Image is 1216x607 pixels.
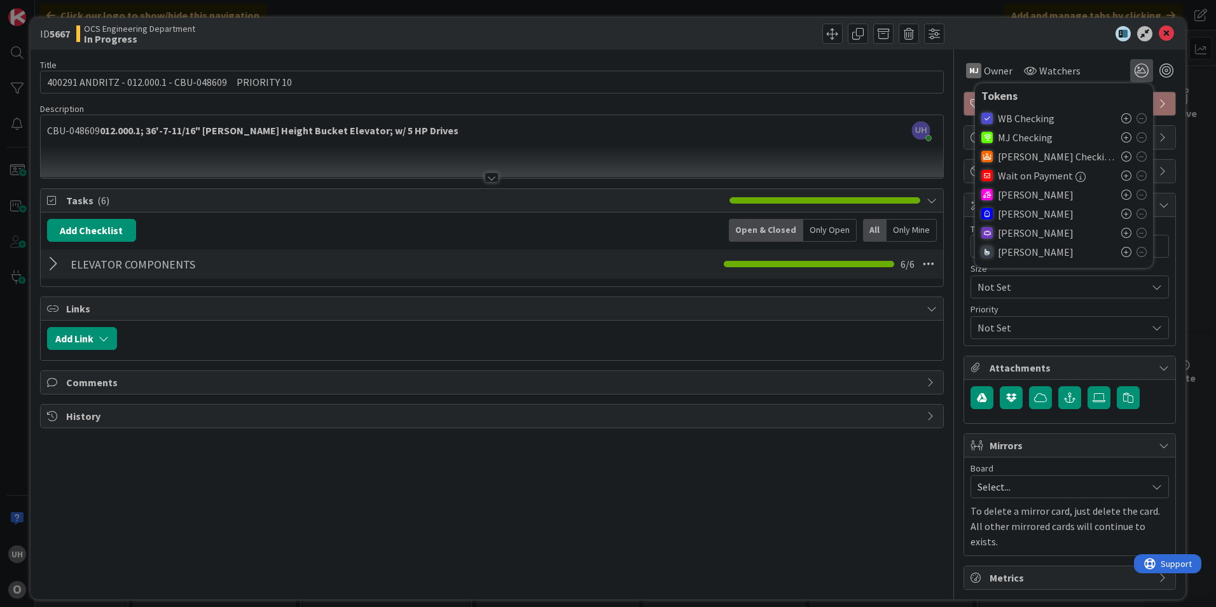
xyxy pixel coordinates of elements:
span: OCS Engineering Department [84,24,195,34]
span: WB Checking [998,113,1054,124]
span: Owner [984,63,1012,78]
span: Comments [66,375,920,390]
span: [PERSON_NAME] Checking [998,151,1115,162]
span: MJ Checking [998,132,1053,143]
span: Metrics [990,570,1152,585]
span: ( 6 ) [97,194,109,207]
div: MJ [966,63,981,78]
span: Board [971,464,993,473]
div: Priority [971,305,1169,314]
span: Wait on Payment [998,170,1073,181]
div: Only Open [803,219,857,242]
input: Add Checklist... [66,253,352,276]
span: [PERSON_NAME] [998,208,1074,220]
span: 6 / 6 [901,256,915,272]
b: In Progress [84,34,195,44]
div: All [863,219,887,242]
span: Tasks [66,193,723,208]
span: Mirrors [990,438,1152,453]
span: UH [912,122,930,139]
strong: 012.000.1; 36'-7-11/16" [PERSON_NAME] Height Bucket Elevator; w/ 5 HP Drives [100,124,459,137]
button: Add Checklist [47,219,136,242]
span: Support [27,2,58,17]
button: Add Link [47,327,117,350]
span: [PERSON_NAME] [998,189,1074,200]
span: Not Set [978,319,1140,337]
span: Attachments [990,360,1152,375]
div: Only Mine [887,219,937,242]
div: Tokens [981,90,1147,102]
p: To delete a mirror card, just delete the card. All other mirrored cards will continue to exists. [971,503,1169,549]
label: Total $ [971,223,995,235]
span: ID [40,26,70,41]
label: Title [40,59,57,71]
span: History [66,408,920,424]
span: Select... [978,478,1140,496]
div: Size [971,264,1169,273]
input: type card name here... [40,71,944,94]
span: Description [40,103,84,115]
span: Watchers [1039,63,1081,78]
p: CBU-048609 [47,123,937,138]
b: 5667 [50,27,70,40]
div: Open & Closed [729,219,803,242]
span: Links [66,301,920,316]
span: [PERSON_NAME] [998,246,1074,258]
span: Not Set [978,278,1140,296]
span: [PERSON_NAME] [998,227,1074,239]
